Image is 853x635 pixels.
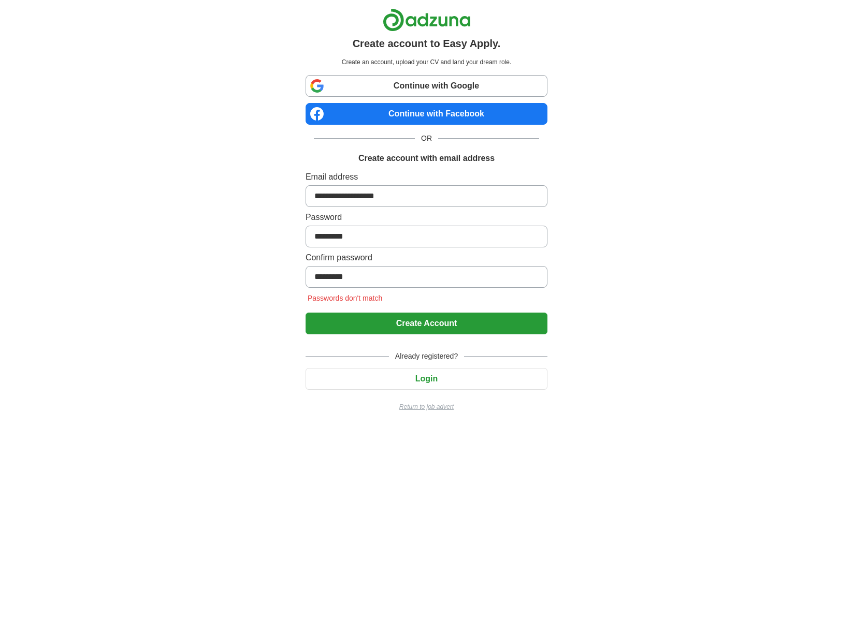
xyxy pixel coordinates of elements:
[308,57,545,67] p: Create an account, upload your CV and land your dream role.
[306,313,547,334] button: Create Account
[306,374,547,383] a: Login
[306,211,547,224] label: Password
[415,133,438,144] span: OR
[306,368,547,390] button: Login
[353,36,501,51] h1: Create account to Easy Apply.
[383,8,471,32] img: Adzuna logo
[306,294,384,302] span: Passwords don't match
[306,171,547,183] label: Email address
[306,75,547,97] a: Continue with Google
[358,152,495,165] h1: Create account with email address
[389,351,464,362] span: Already registered?
[306,402,547,411] a: Return to job advert
[306,252,547,264] label: Confirm password
[306,103,547,125] a: Continue with Facebook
